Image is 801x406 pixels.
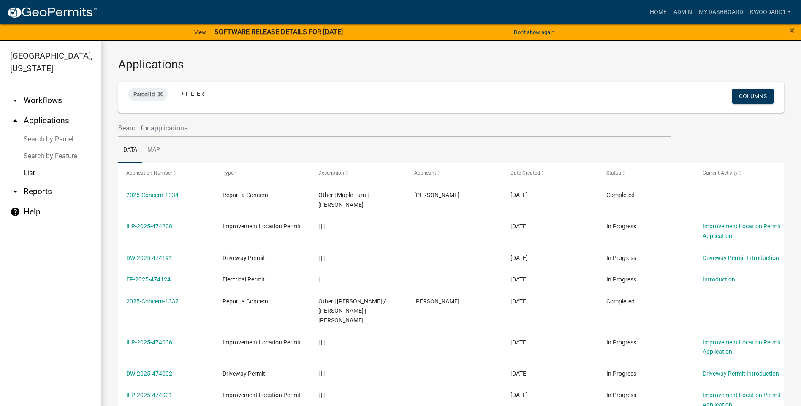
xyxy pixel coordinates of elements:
[598,163,694,184] datatable-header-cell: Status
[646,4,670,20] a: Home
[703,276,735,283] a: Introduction
[510,170,540,176] span: Date Created
[606,298,635,305] span: Completed
[406,163,502,184] datatable-header-cell: Applicant
[126,254,172,261] a: DW-2025-474191
[126,170,172,176] span: Application Number
[510,254,528,261] span: 09/05/2025
[510,223,528,230] span: 09/05/2025
[10,187,20,197] i: arrow_drop_down
[510,339,528,346] span: 09/05/2025
[10,116,20,126] i: arrow_drop_up
[732,89,774,104] button: Columns
[606,339,636,346] span: In Progress
[606,276,636,283] span: In Progress
[223,254,265,261] span: Driveway Permit
[510,192,528,198] span: 09/05/2025
[747,4,794,20] a: kwoodard1
[214,163,310,184] datatable-header-cell: Type
[510,298,528,305] span: 09/05/2025
[510,276,528,283] span: 09/05/2025
[133,91,155,97] span: Parcel Id
[223,392,301,398] span: Improvement Location Permit
[606,254,636,261] span: In Progress
[703,370,779,377] a: Driveway Permit Introduction
[695,163,790,184] datatable-header-cell: Current Activity
[223,192,268,198] span: Report a Concern
[510,392,528,398] span: 09/05/2025
[789,24,795,36] span: ×
[118,137,142,164] a: Data
[502,163,598,184] datatable-header-cell: Date Created
[126,298,179,305] a: 2025-Concern-1332
[223,370,265,377] span: Driveway Permit
[126,339,172,346] a: ILP-2025-474036
[142,137,165,164] a: Map
[789,25,795,35] button: Close
[223,298,268,305] span: Report a Concern
[126,392,172,398] a: ILP-2025-474001
[126,192,179,198] a: 2025-Concern-1334
[126,223,172,230] a: ILP-2025-474208
[118,57,784,72] h3: Applications
[670,4,695,20] a: Admin
[10,207,20,217] i: help
[191,25,209,39] a: View
[318,392,325,398] span: | | |
[310,163,406,184] datatable-header-cell: Description
[118,119,671,137] input: Search for applications
[223,170,234,176] span: Type
[223,276,265,283] span: Electrical Permit
[318,276,320,283] span: |
[606,170,621,176] span: Status
[606,370,636,377] span: In Progress
[10,95,20,106] i: arrow_drop_down
[414,192,459,198] span: Zachary VanBibber
[318,254,325,261] span: | | |
[126,370,172,377] a: DW-2025-474002
[215,28,343,36] strong: SOFTWARE RELEASE DETAILS FOR [DATE]
[703,223,781,239] a: Improvement Location Permit Application
[510,25,558,39] button: Don't show again
[703,254,779,261] a: Driveway Permit Introduction
[703,339,781,355] a: Improvement Location Permit Application
[318,223,325,230] span: | | |
[695,4,747,20] a: My Dashboard
[703,170,738,176] span: Current Activity
[126,276,171,283] a: EP-2025-474124
[318,170,344,176] span: Description
[414,298,459,305] span: Charlie Wilson
[318,298,386,324] span: Other | Egbert Rd / Abraham Rd | Paul Tielking
[174,86,211,101] a: + Filter
[318,370,325,377] span: | | |
[318,192,369,208] span: Other | Maple Turn | Darrell Carrell
[606,392,636,398] span: In Progress
[606,192,635,198] span: Completed
[223,223,301,230] span: Improvement Location Permit
[118,163,214,184] datatable-header-cell: Application Number
[223,339,301,346] span: Improvement Location Permit
[510,370,528,377] span: 09/05/2025
[414,170,436,176] span: Applicant
[606,223,636,230] span: In Progress
[318,339,325,346] span: | | |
